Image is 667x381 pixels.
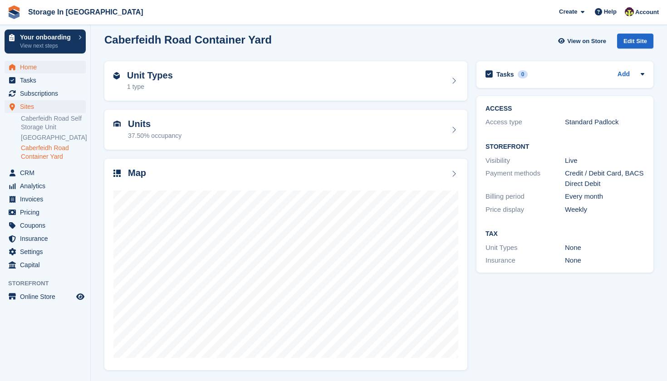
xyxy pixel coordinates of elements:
span: Invoices [20,193,74,205]
img: Colin Wood [625,7,634,16]
a: Storage In [GEOGRAPHIC_DATA] [25,5,147,20]
div: Billing period [486,191,565,202]
span: Home [20,61,74,73]
h2: Map [128,168,146,178]
div: 1 type [127,82,173,92]
h2: Tasks [496,70,514,78]
span: Account [635,8,659,17]
h2: Units [128,119,181,129]
img: unit-icn-7be61d7bf1b0ce9d3e12c5938cc71ed9869f7b940bace4675aadf7bd6d80202e.svg [113,121,121,127]
span: Help [604,7,617,16]
div: Payment methods [486,168,565,189]
div: Live [565,156,644,166]
a: menu [5,259,86,271]
p: Your onboarding [20,34,74,40]
div: Edit Site [617,34,653,49]
span: CRM [20,166,74,179]
h2: Storefront [486,143,644,151]
div: Price display [486,205,565,215]
a: Preview store [75,291,86,302]
div: Insurance [486,255,565,266]
a: Map [104,159,467,371]
span: Analytics [20,180,74,192]
span: Create [559,7,577,16]
a: View on Store [557,34,610,49]
h2: Unit Types [127,70,173,81]
h2: Tax [486,230,644,238]
a: Your onboarding View next steps [5,29,86,54]
div: Weekly [565,205,644,215]
h2: Caberfeidh Road Container Yard [104,34,272,46]
div: Standard Padlock [565,117,644,127]
img: unit-type-icn-2b2737a686de81e16bb02015468b77c625bbabd49415b5ef34ead5e3b44a266d.svg [113,72,120,79]
span: Online Store [20,290,74,303]
a: menu [5,232,86,245]
a: Add [618,69,630,80]
div: Access type [486,117,565,127]
div: 0 [518,70,528,78]
a: [GEOGRAPHIC_DATA] [21,133,86,142]
a: menu [5,180,86,192]
a: Unit Types 1 type [104,61,467,101]
a: Caberfeidh Road Self Storage Unit [21,114,86,132]
a: menu [5,245,86,258]
a: menu [5,100,86,113]
a: menu [5,87,86,100]
span: Settings [20,245,74,258]
a: Caberfeidh Road Container Yard [21,144,86,161]
span: Coupons [20,219,74,232]
div: Every month [565,191,644,202]
div: None [565,243,644,253]
span: Insurance [20,232,74,245]
a: menu [5,74,86,87]
a: menu [5,61,86,73]
span: Sites [20,100,74,113]
a: menu [5,219,86,232]
a: menu [5,206,86,219]
span: Tasks [20,74,74,87]
span: Pricing [20,206,74,219]
a: Edit Site [617,34,653,52]
h2: ACCESS [486,105,644,112]
span: Capital [20,259,74,271]
img: map-icn-33ee37083ee616e46c38cad1a60f524a97daa1e2b2c8c0bc3eb3415660979fc1.svg [113,170,121,177]
a: Units 37.50% occupancy [104,110,467,150]
p: View next steps [20,42,74,50]
div: Visibility [486,156,565,166]
a: menu [5,166,86,179]
div: Unit Types [486,243,565,253]
span: Storefront [8,279,90,288]
img: stora-icon-8386f47178a22dfd0bd8f6a31ec36ba5ce8667c1dd55bd0f319d3a0aa187defe.svg [7,5,21,19]
div: Credit / Debit Card, BACS Direct Debit [565,168,644,189]
div: 37.50% occupancy [128,131,181,141]
div: None [565,255,644,266]
a: menu [5,193,86,205]
span: Subscriptions [20,87,74,100]
span: View on Store [567,37,606,46]
a: menu [5,290,86,303]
